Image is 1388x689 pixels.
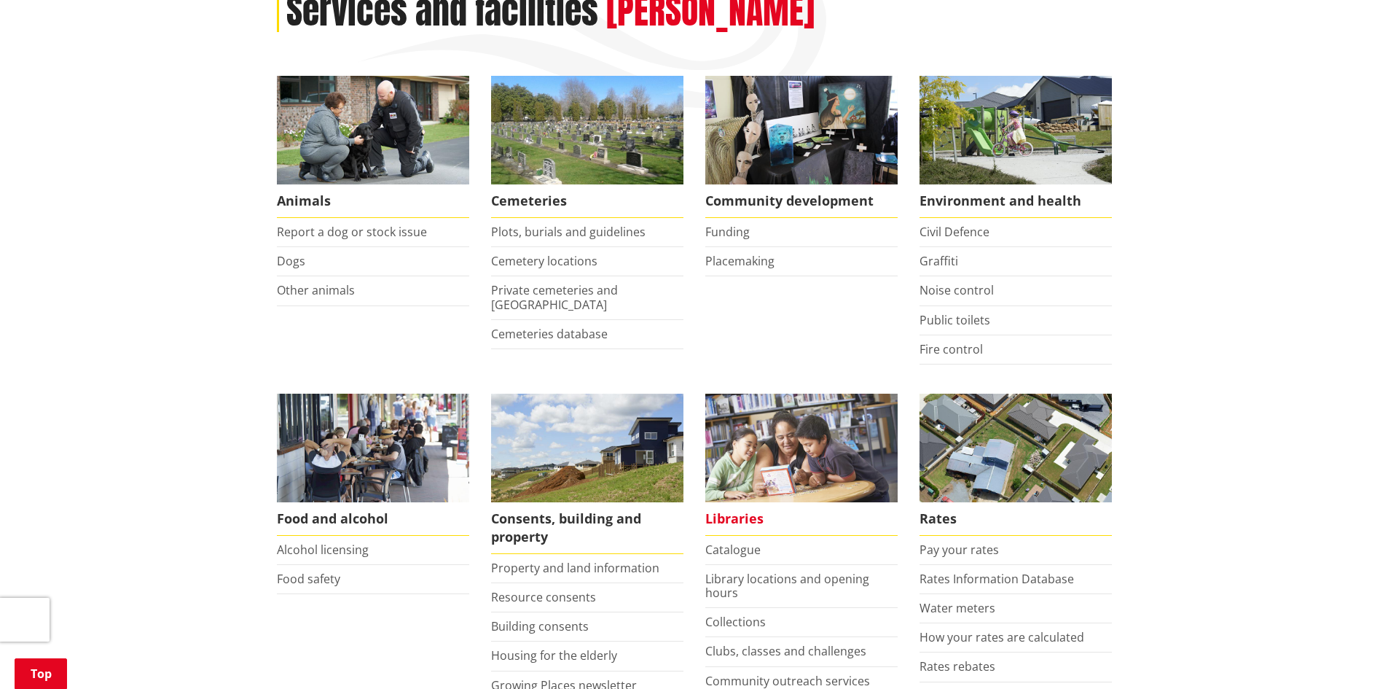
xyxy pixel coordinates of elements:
img: Land and property thumbnail [491,394,683,502]
span: Libraries [705,502,898,536]
span: Food and alcohol [277,502,469,536]
span: Consents, building and property [491,502,683,554]
img: Huntly Cemetery [491,76,683,184]
span: Community development [705,184,898,218]
img: Matariki Travelling Suitcase Art Exhibition [705,76,898,184]
a: Other animals [277,282,355,298]
a: Rates rebates [920,658,995,674]
img: New housing in Pokeno [920,76,1112,184]
img: Food and Alcohol in the Waikato [277,394,469,502]
img: Waikato District Council libraries [705,394,898,502]
a: Food safety [277,571,340,587]
a: Property and land information [491,560,659,576]
a: Dogs [277,253,305,269]
a: Water meters [920,600,995,616]
span: Environment and health [920,184,1112,218]
img: Animal Control [277,76,469,184]
a: Resource consents [491,589,596,605]
span: Cemeteries [491,184,683,218]
a: Housing for the elderly [491,647,617,663]
a: New housing in Pokeno Environment and health [920,76,1112,218]
a: Funding [705,224,750,240]
a: Fire control [920,341,983,357]
span: Rates [920,502,1112,536]
a: Cemeteries database [491,326,608,342]
a: Community outreach services [705,673,870,689]
iframe: Messenger Launcher [1321,628,1373,680]
a: Building consents [491,618,589,634]
a: Graffiti [920,253,958,269]
a: How your rates are calculated [920,629,1084,645]
a: Top [15,658,67,689]
a: Report a dog or stock issue [277,224,427,240]
a: Waikato District Council Animal Control team Animals [277,76,469,218]
a: Rates Information Database [920,571,1074,587]
a: Clubs, classes and challenges [705,643,866,659]
a: Huntly Cemetery Cemeteries [491,76,683,218]
a: Civil Defence [920,224,989,240]
a: Public toilets [920,312,990,328]
a: Placemaking [705,253,775,269]
a: Private cemeteries and [GEOGRAPHIC_DATA] [491,282,618,312]
a: Pay your rates online Rates [920,394,1112,536]
img: Rates-thumbnail [920,394,1112,502]
a: Noise control [920,282,994,298]
span: Animals [277,184,469,218]
a: Cemetery locations [491,253,597,269]
a: Library membership is free to everyone who lives in the Waikato district. Libraries [705,394,898,536]
a: New Pokeno housing development Consents, building and property [491,394,683,554]
a: Collections [705,614,766,630]
a: Alcohol licensing [277,542,369,558]
a: Plots, burials and guidelines [491,224,646,240]
a: Pay your rates [920,542,999,558]
a: Food and Alcohol in the Waikato Food and alcohol [277,394,469,536]
a: Library locations and opening hours [705,571,869,601]
a: Matariki Travelling Suitcase Art Exhibition Community development [705,76,898,218]
a: Catalogue [705,542,761,558]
